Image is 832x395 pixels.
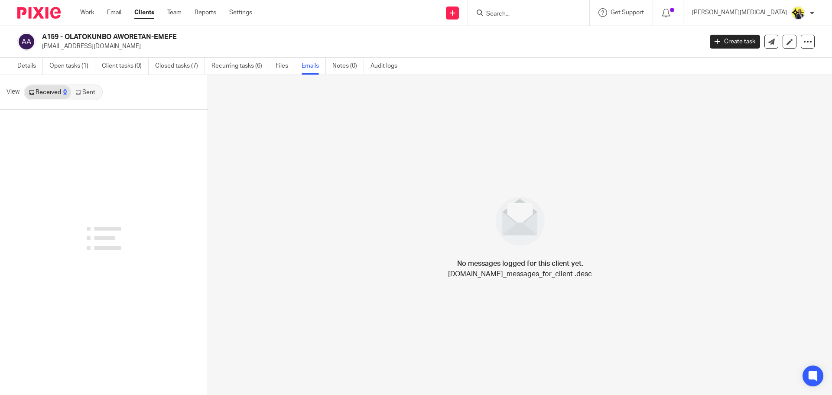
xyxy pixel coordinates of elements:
a: Sent [71,85,101,99]
input: Search [485,10,563,18]
h2: A159 - OLATOKUNBO AWORETAN-EMEFE [42,33,566,42]
a: Email [107,8,121,17]
p: [PERSON_NAME][MEDICAL_DATA] [692,8,787,17]
span: Get Support [611,10,644,16]
a: Recurring tasks (6) [211,58,269,75]
a: Received0 [25,85,71,99]
span: View [6,88,19,97]
div: 0 [63,89,67,95]
p: [DOMAIN_NAME]_messages_for_client .desc [448,269,592,279]
img: Dan-Starbridge%20(1).jpg [791,6,805,20]
a: Clients [134,8,154,17]
img: Pixie [17,7,61,19]
a: Files [276,58,295,75]
a: Reports [195,8,216,17]
img: svg%3E [17,33,36,51]
a: Emails [302,58,326,75]
img: image [490,191,550,251]
a: Details [17,58,43,75]
a: Client tasks (0) [102,58,149,75]
a: Team [167,8,182,17]
h4: No messages logged for this client yet. [457,258,583,269]
a: Audit logs [370,58,404,75]
a: Open tasks (1) [49,58,95,75]
p: [EMAIL_ADDRESS][DOMAIN_NAME] [42,42,697,51]
a: Closed tasks (7) [155,58,205,75]
a: Settings [229,8,252,17]
a: Notes (0) [332,58,364,75]
a: Create task [710,35,760,49]
a: Work [80,8,94,17]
